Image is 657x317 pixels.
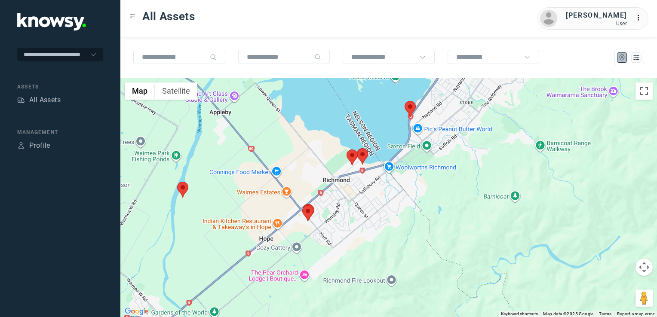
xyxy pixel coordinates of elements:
[543,311,593,316] span: Map data ©2025 Google
[599,311,612,316] a: Terms (opens in new tab)
[17,13,86,30] img: Application Logo
[636,259,653,276] button: Map camera controls
[125,82,155,100] button: Show street map
[618,54,626,61] div: Map
[17,83,103,91] div: Assets
[636,13,646,23] div: :
[636,13,646,24] div: :
[540,10,557,27] img: avatar.png
[617,311,654,316] a: Report a map error
[29,140,50,151] div: Profile
[123,306,151,317] a: Open this area in Google Maps (opens a new window)
[123,306,151,317] img: Google
[17,140,50,151] a: ProfileProfile
[636,290,653,307] button: Drag Pegman onto the map to open Street View
[314,54,321,61] div: Search
[142,9,195,24] span: All Assets
[566,21,627,27] div: User
[17,128,103,136] div: Management
[29,95,61,105] div: All Assets
[17,96,25,104] div: Assets
[210,54,217,61] div: Search
[17,142,25,149] div: Profile
[636,82,653,100] button: Toggle fullscreen view
[17,95,61,105] a: AssetsAll Assets
[636,15,645,21] tspan: ...
[632,54,640,61] div: List
[501,311,538,317] button: Keyboard shortcuts
[155,82,197,100] button: Show satellite imagery
[566,10,627,21] div: [PERSON_NAME]
[129,13,135,19] div: Toggle Menu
